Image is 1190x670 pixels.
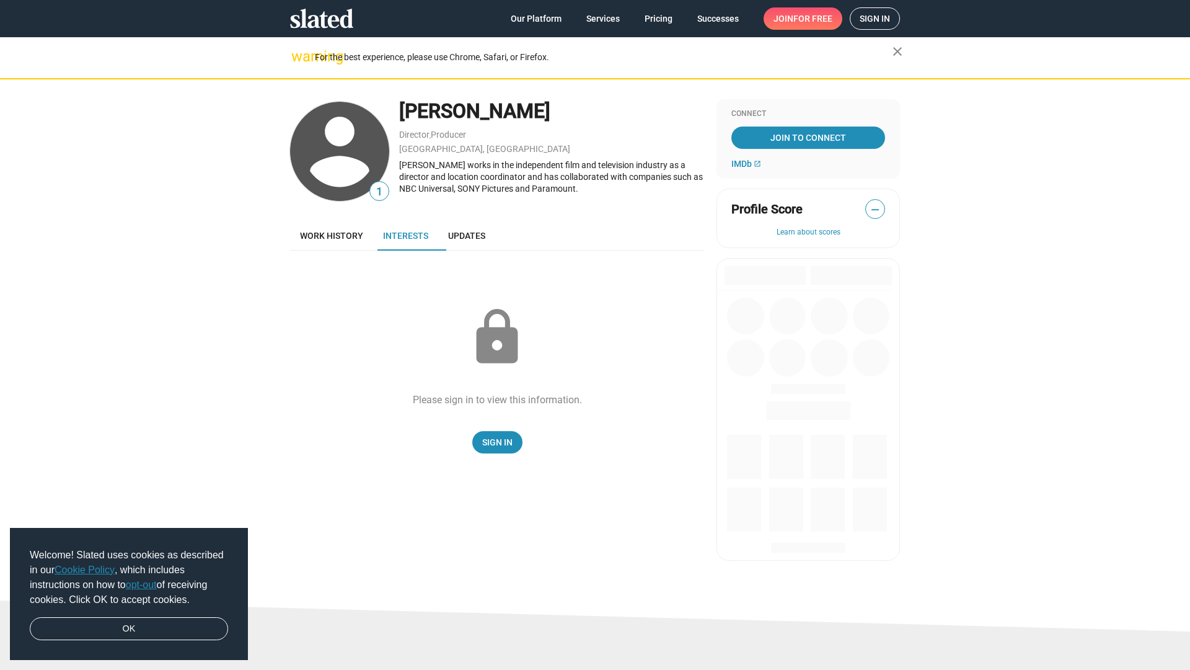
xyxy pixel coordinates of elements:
[30,548,228,607] span: Welcome! Slated uses cookies as described in our , which includes instructions on how to of recei...
[30,617,228,641] a: dismiss cookie message
[383,231,428,241] span: Interests
[399,130,430,140] a: Director
[300,231,363,241] span: Work history
[731,159,752,169] span: IMDb
[291,49,306,64] mat-icon: warning
[773,7,832,30] span: Join
[373,221,438,251] a: Interests
[430,132,431,139] span: ,
[482,431,513,453] span: Sign In
[731,201,803,218] span: Profile Score
[764,7,842,30] a: Joinfor free
[399,159,704,194] div: [PERSON_NAME] works in the independent film and television industry as a director and location co...
[10,528,248,661] div: cookieconsent
[576,7,630,30] a: Services
[697,7,739,30] span: Successes
[501,7,571,30] a: Our Platform
[860,8,890,29] span: Sign in
[431,130,466,140] a: Producer
[315,49,892,66] div: For the best experience, please use Chrome, Safari, or Firefox.
[731,109,885,119] div: Connect
[734,127,883,149] span: Join To Connect
[635,7,682,30] a: Pricing
[290,221,373,251] a: Work history
[370,184,389,200] span: 1
[731,228,885,238] button: Learn about scores
[645,7,672,30] span: Pricing
[890,44,905,59] mat-icon: close
[126,579,157,590] a: opt-out
[399,144,570,154] a: [GEOGRAPHIC_DATA], [GEOGRAPHIC_DATA]
[866,202,884,218] span: —
[399,98,704,125] div: [PERSON_NAME]
[472,431,522,453] a: Sign In
[438,221,495,251] a: Updates
[754,160,761,167] mat-icon: open_in_new
[511,7,562,30] span: Our Platform
[55,565,115,575] a: Cookie Policy
[731,127,885,149] a: Join To Connect
[850,7,900,30] a: Sign in
[731,159,761,169] a: IMDb
[687,7,749,30] a: Successes
[448,231,485,241] span: Updates
[586,7,620,30] span: Services
[466,306,528,368] mat-icon: lock
[793,7,832,30] span: for free
[413,393,582,406] div: Please sign in to view this information.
